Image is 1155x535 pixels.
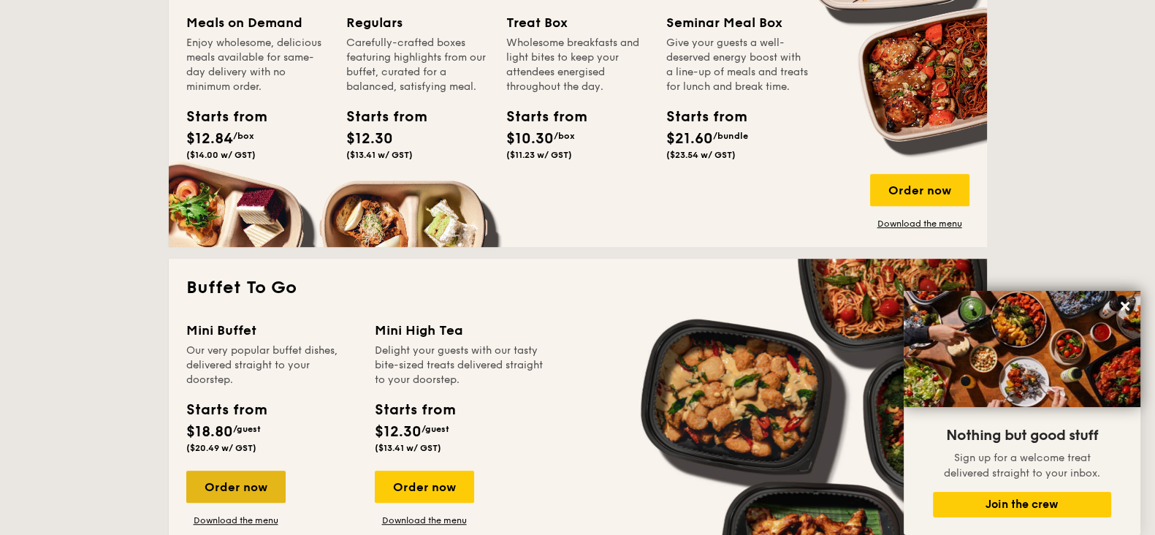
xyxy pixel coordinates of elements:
[186,12,329,33] div: Meals on Demand
[346,106,412,128] div: Starts from
[870,218,969,229] a: Download the menu
[186,443,256,453] span: ($20.49 w/ GST)
[666,12,809,33] div: Seminar Meal Box
[375,423,422,441] span: $12.30
[506,36,649,94] div: Wholesome breakfasts and light bites to keep your attendees energised throughout the day.
[666,106,732,128] div: Starts from
[186,320,357,341] div: Mini Buffet
[186,130,233,148] span: $12.84
[375,471,474,503] div: Order now
[375,320,546,341] div: Mini High Tea
[506,12,649,33] div: Treat Box
[713,131,748,141] span: /bundle
[422,424,449,434] span: /guest
[1113,295,1137,318] button: Close
[186,36,329,94] div: Enjoy wholesome, delicious meals available for same-day delivery with no minimum order.
[506,130,554,148] span: $10.30
[186,106,252,128] div: Starts from
[186,344,357,387] div: Our very popular buffet dishes, delivered straight to your doorstep.
[233,131,254,141] span: /box
[346,12,489,33] div: Regulars
[186,399,266,421] div: Starts from
[346,150,413,160] span: ($13.41 w/ GST)
[186,276,969,300] h2: Buffet To Go
[375,515,474,526] a: Download the menu
[506,106,572,128] div: Starts from
[186,471,286,503] div: Order now
[933,492,1111,517] button: Join the crew
[375,399,454,421] div: Starts from
[944,452,1100,479] span: Sign up for a welcome treat delivered straight to your inbox.
[186,150,256,160] span: ($14.00 w/ GST)
[346,36,489,94] div: Carefully-crafted boxes featuring highlights from our buffet, curated for a balanced, satisfying ...
[904,291,1140,407] img: DSC07876-Edit02-Large.jpeg
[233,424,261,434] span: /guest
[506,150,572,160] span: ($11.23 w/ GST)
[186,515,286,526] a: Download the menu
[666,150,736,160] span: ($23.54 w/ GST)
[666,130,713,148] span: $21.60
[870,174,969,206] div: Order now
[375,443,441,453] span: ($13.41 w/ GST)
[375,344,546,387] div: Delight your guests with our tasty bite-sized treats delivered straight to your doorstep.
[186,423,233,441] span: $18.80
[946,427,1098,444] span: Nothing but good stuff
[666,36,809,94] div: Give your guests a well-deserved energy boost with a line-up of meals and treats for lunch and br...
[554,131,575,141] span: /box
[346,130,393,148] span: $12.30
